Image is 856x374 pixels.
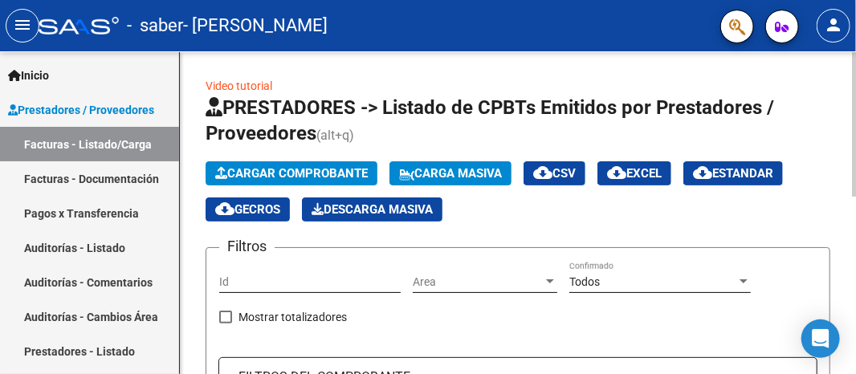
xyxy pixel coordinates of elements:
mat-icon: person [824,15,843,35]
span: CSV [533,166,576,181]
span: Area [413,275,543,289]
button: Cargar Comprobante [206,161,377,185]
a: Video tutorial [206,79,272,92]
mat-icon: cloud_download [607,163,626,182]
span: Estandar [693,166,773,181]
span: Todos [569,275,600,288]
mat-icon: menu [13,15,32,35]
span: (alt+q) [316,128,354,143]
button: Estandar [683,161,783,185]
div: Open Intercom Messenger [801,319,840,358]
button: Descarga Masiva [302,197,442,222]
span: - [PERSON_NAME] [183,8,328,43]
span: Carga Masiva [399,166,502,181]
mat-icon: cloud_download [215,199,234,218]
button: Carga Masiva [389,161,512,185]
mat-icon: cloud_download [533,163,552,182]
button: Gecros [206,197,290,222]
span: - saber [127,8,183,43]
span: Inicio [8,67,49,84]
span: Mostrar totalizadores [238,307,347,327]
h3: Filtros [219,235,275,258]
span: EXCEL [607,166,662,181]
span: PRESTADORES -> Listado de CPBTs Emitidos por Prestadores / Proveedores [206,96,774,144]
span: Gecros [215,202,280,217]
button: CSV [524,161,585,185]
mat-icon: cloud_download [693,163,712,182]
span: Cargar Comprobante [215,166,368,181]
app-download-masive: Descarga masiva de comprobantes (adjuntos) [302,197,442,222]
span: Prestadores / Proveedores [8,101,154,119]
span: Descarga Masiva [312,202,433,217]
button: EXCEL [597,161,671,185]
